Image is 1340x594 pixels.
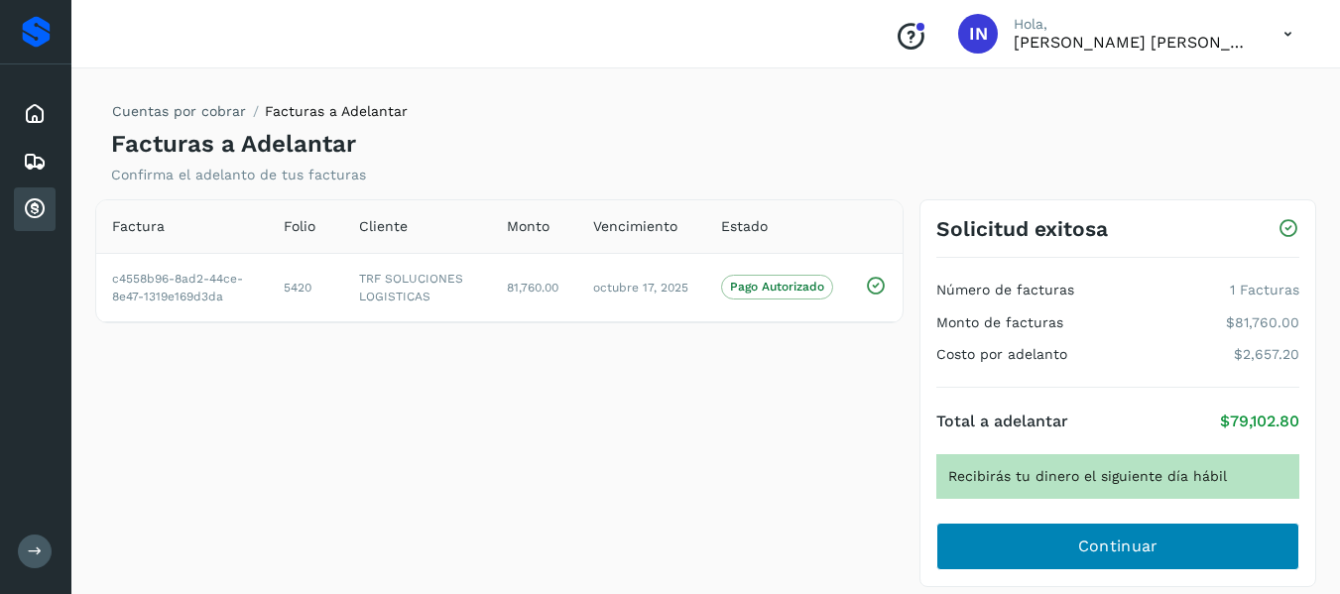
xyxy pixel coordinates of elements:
[936,523,1299,570] button: Continuar
[936,412,1068,430] h4: Total a adelantar
[730,280,824,294] p: Pago Autorizado
[14,187,56,231] div: Cuentas por cobrar
[111,101,408,130] nav: breadcrumb
[343,253,491,321] td: TRF SOLUCIONES LOGISTICAS
[284,216,315,237] span: Folio
[265,103,408,119] span: Facturas a Adelantar
[593,216,677,237] span: Vencimiento
[507,281,558,295] span: 81,760.00
[936,454,1299,499] div: Recibirás tu dinero el siguiente día hábil
[1078,535,1158,557] span: Continuar
[1220,412,1299,430] p: $79,102.80
[1226,314,1299,331] p: $81,760.00
[112,216,165,237] span: Factura
[721,216,768,237] span: Estado
[593,281,688,295] span: octubre 17, 2025
[268,253,343,321] td: 5420
[14,92,56,136] div: Inicio
[936,346,1067,363] h4: Costo por adelanto
[936,282,1074,298] h4: Número de facturas
[14,140,56,183] div: Embarques
[1014,33,1252,52] p: IGNACIO NAGAYA LOPEZ
[1230,282,1299,298] p: 1 Facturas
[111,167,366,183] p: Confirma el adelanto de tus facturas
[507,216,549,237] span: Monto
[112,103,246,119] a: Cuentas por cobrar
[936,216,1108,241] h3: Solicitud exitosa
[359,216,408,237] span: Cliente
[1014,16,1252,33] p: Hola,
[936,314,1063,331] h4: Monto de facturas
[111,130,356,159] h4: Facturas a Adelantar
[96,253,268,321] td: c4558b96-8ad2-44ce-8e47-1319e169d3da
[1234,346,1299,363] p: $2,657.20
